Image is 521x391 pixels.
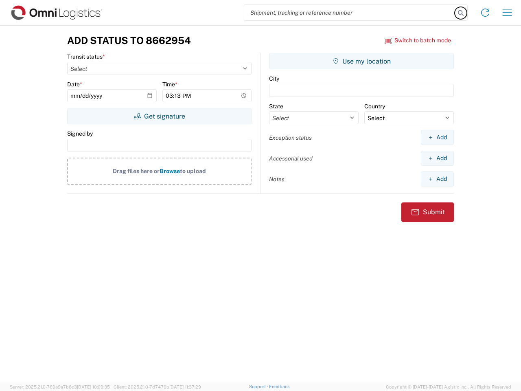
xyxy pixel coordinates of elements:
[114,384,201,389] span: Client: 2025.21.0-7d7479b
[160,168,180,174] span: Browse
[67,35,191,46] h3: Add Status to 8662954
[401,202,454,222] button: Submit
[249,384,269,389] a: Support
[269,75,279,82] label: City
[180,168,206,174] span: to upload
[67,130,93,137] label: Signed by
[77,384,110,389] span: [DATE] 10:09:35
[269,176,285,183] label: Notes
[385,34,451,47] button: Switch to batch mode
[269,53,454,69] button: Use my location
[269,384,290,389] a: Feedback
[10,384,110,389] span: Server: 2025.21.0-769a9a7b8c3
[364,103,385,110] label: Country
[67,53,105,60] label: Transit status
[386,383,511,391] span: Copyright © [DATE]-[DATE] Agistix Inc., All Rights Reserved
[169,384,201,389] span: [DATE] 11:37:29
[421,171,454,187] button: Add
[244,5,455,20] input: Shipment, tracking or reference number
[421,130,454,145] button: Add
[269,103,283,110] label: State
[421,151,454,166] button: Add
[67,108,252,124] button: Get signature
[269,155,313,162] label: Accessorial used
[269,134,312,141] label: Exception status
[162,81,177,88] label: Time
[113,168,160,174] span: Drag files here or
[67,81,82,88] label: Date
